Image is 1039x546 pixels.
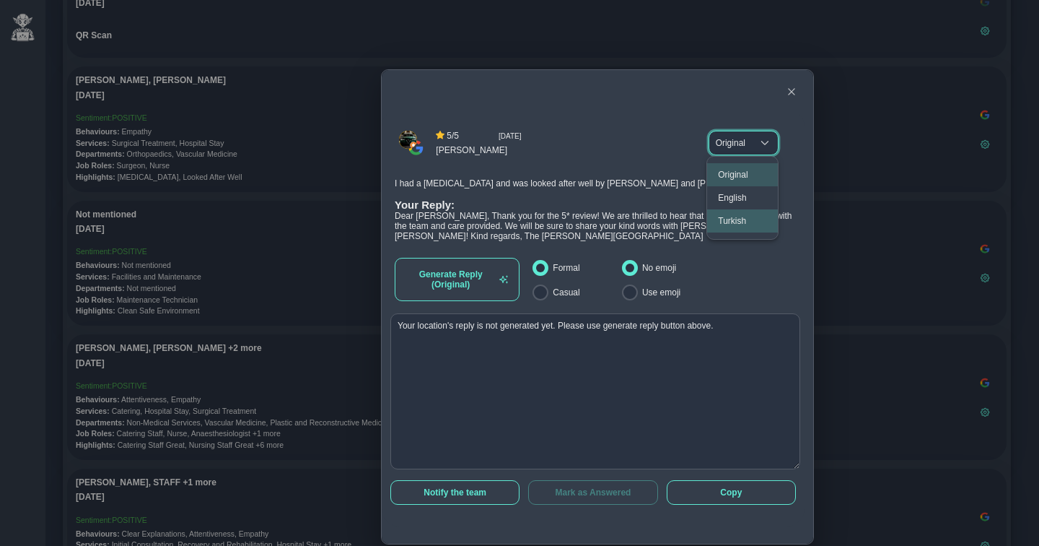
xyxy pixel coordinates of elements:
span: Generate Reply (Original) [406,269,495,290]
textarea: Your location's reply is not generated yet. Please use generate reply button above. [390,313,800,469]
span: Copy [678,487,784,498]
li: Original [707,163,778,186]
span: English [718,193,746,203]
li: Turkish [707,209,778,233]
li: English [707,186,778,209]
label: No emoji [642,263,676,273]
button: Generate Reply (Original) [395,258,519,301]
button: Copy [667,480,796,505]
span: I had a [MEDICAL_DATA] and was looked after well by [PERSON_NAME] and [PERSON_NAME]. [395,178,771,188]
span: Original [709,131,752,155]
span: Original [718,170,748,180]
span: Notify the team [402,487,508,498]
b: Your Reply : [395,199,455,211]
label: Casual [553,287,579,298]
label: Use emoji [642,287,680,298]
label: Formal [553,263,579,273]
img: Reviewer Picture [399,131,417,149]
div: Dear [PERSON_NAME], Thank you for the 5* review! We are thrilled to hear that you were pleased wi... [395,168,796,251]
span: [PERSON_NAME] [436,145,507,155]
button: Notify the team [390,480,519,505]
img: Reviewer Source [407,139,425,157]
span: 5 / 5 [447,131,459,141]
span: Turkish [718,216,746,226]
small: [DATE] [499,132,521,140]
